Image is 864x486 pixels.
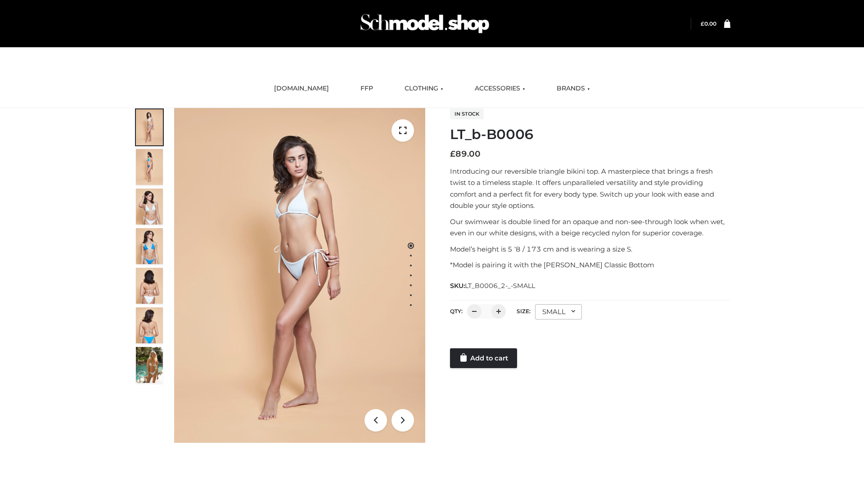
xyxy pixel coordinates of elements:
[701,20,716,27] a: £0.00
[398,79,450,99] a: CLOTHING
[174,108,425,443] img: ArielClassicBikiniTop_CloudNine_AzureSky_OW114ECO_1
[136,228,163,264] img: ArielClassicBikiniTop_CloudNine_AzureSky_OW114ECO_4-scaled.jpg
[550,79,597,99] a: BRANDS
[450,216,730,239] p: Our swimwear is double lined for an opaque and non-see-through look when wet, even in our white d...
[701,20,716,27] bdi: 0.00
[136,347,163,383] img: Arieltop_CloudNine_AzureSky2.jpg
[468,79,532,99] a: ACCESSORIES
[450,108,484,119] span: In stock
[136,307,163,343] img: ArielClassicBikiniTop_CloudNine_AzureSky_OW114ECO_8-scaled.jpg
[450,280,536,291] span: SKU:
[136,109,163,145] img: ArielClassicBikiniTop_CloudNine_AzureSky_OW114ECO_1-scaled.jpg
[450,126,730,143] h1: LT_b-B0006
[535,304,582,319] div: SMALL
[701,20,704,27] span: £
[450,259,730,271] p: *Model is pairing it with the [PERSON_NAME] Classic Bottom
[517,308,531,315] label: Size:
[136,268,163,304] img: ArielClassicBikiniTop_CloudNine_AzureSky_OW114ECO_7-scaled.jpg
[465,282,535,290] span: LT_B0006_2-_-SMALL
[450,166,730,211] p: Introducing our reversible triangle bikini top. A masterpiece that brings a fresh twist to a time...
[267,79,336,99] a: [DOMAIN_NAME]
[357,6,492,41] img: Schmodel Admin 964
[354,79,380,99] a: FFP
[450,243,730,255] p: Model’s height is 5 ‘8 / 173 cm and is wearing a size S.
[450,308,463,315] label: QTY:
[450,149,455,159] span: £
[136,149,163,185] img: ArielClassicBikiniTop_CloudNine_AzureSky_OW114ECO_2-scaled.jpg
[450,348,517,368] a: Add to cart
[450,149,481,159] bdi: 89.00
[136,189,163,225] img: ArielClassicBikiniTop_CloudNine_AzureSky_OW114ECO_3-scaled.jpg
